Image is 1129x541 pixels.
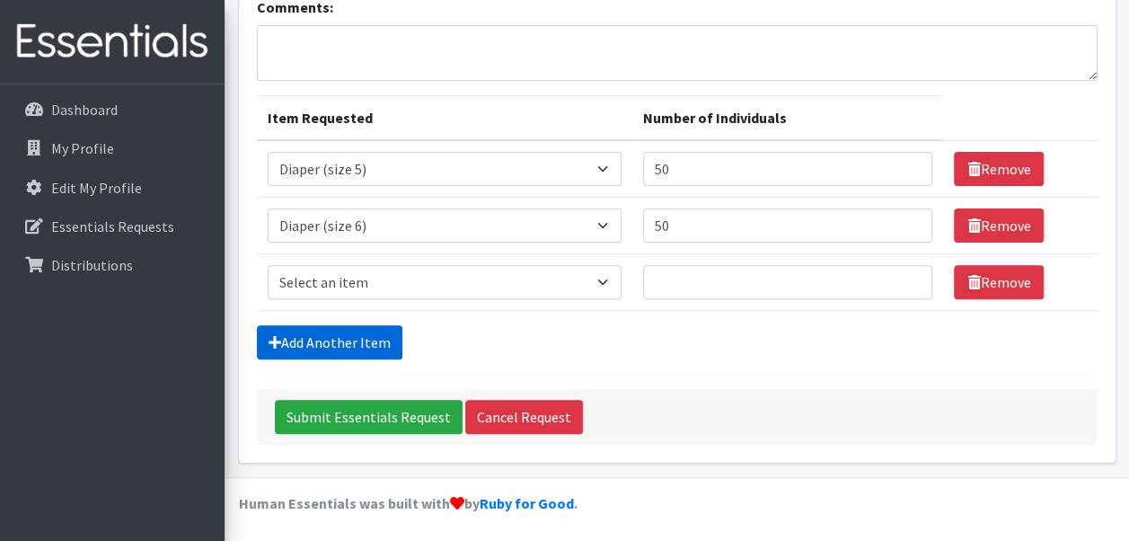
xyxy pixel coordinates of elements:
input: Submit Essentials Request [275,400,463,434]
a: Remove [954,208,1044,243]
a: Essentials Requests [7,208,217,244]
a: Edit My Profile [7,170,217,206]
a: My Profile [7,130,217,166]
a: Dashboard [7,92,217,128]
p: Essentials Requests [51,217,174,235]
a: Ruby for Good [480,494,574,512]
th: Item Requested [257,96,632,141]
a: Distributions [7,247,217,283]
strong: Human Essentials was built with by . [239,494,578,512]
img: HumanEssentials [7,12,217,72]
th: Number of Individuals [632,96,944,141]
a: Remove [954,265,1044,299]
p: Edit My Profile [51,179,142,197]
p: My Profile [51,139,114,157]
a: Remove [954,152,1044,186]
a: Cancel Request [465,400,583,434]
a: Add Another Item [257,325,402,359]
p: Dashboard [51,101,118,119]
p: Distributions [51,256,133,274]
